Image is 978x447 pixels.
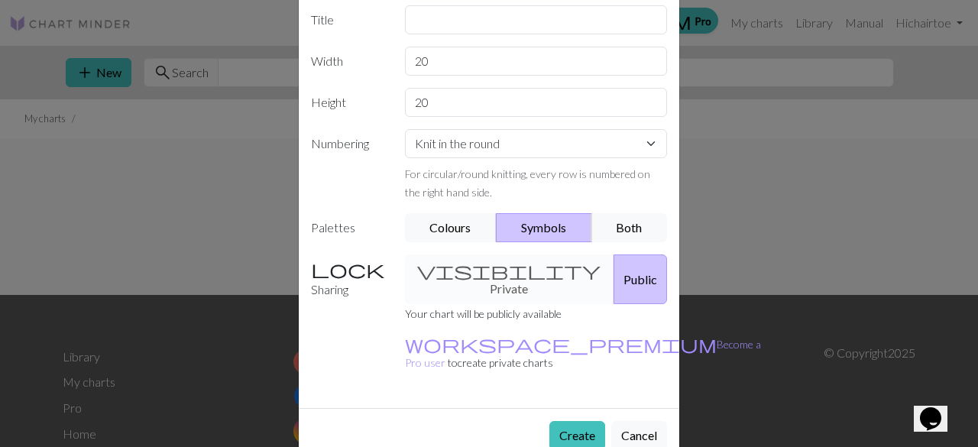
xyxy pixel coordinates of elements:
small: Your chart will be publicly available [405,307,562,320]
iframe: chat widget [914,386,963,432]
label: Width [302,47,396,76]
label: Title [302,5,396,34]
label: Numbering [302,129,396,201]
button: Symbols [496,213,592,242]
span: workspace_premium [405,333,717,355]
label: Sharing [302,254,396,304]
small: For circular/round knitting, every row is numbered on the right hand side. [405,167,650,199]
label: Height [302,88,396,117]
button: Both [591,213,668,242]
button: Colours [405,213,497,242]
small: to create private charts [405,338,761,369]
button: Public [614,254,667,304]
label: Palettes [302,213,396,242]
a: Become a Pro user [405,338,761,369]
